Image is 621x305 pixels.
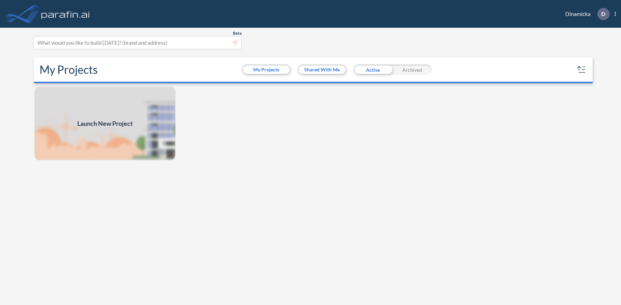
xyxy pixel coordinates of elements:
button: My Projects [243,66,290,74]
img: add [34,86,176,161]
h2: My Projects [40,63,98,76]
img: logo [40,7,91,21]
span: Launch New Project [77,119,133,128]
button: sort [576,64,587,75]
button: Shared With Me [299,66,346,74]
a: Launch New Project [34,86,176,161]
p: D [601,11,605,17]
div: Active [353,64,393,75]
span: Beta [233,31,242,36]
div: Dinamicka [555,8,616,20]
div: Archived [393,64,432,75]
